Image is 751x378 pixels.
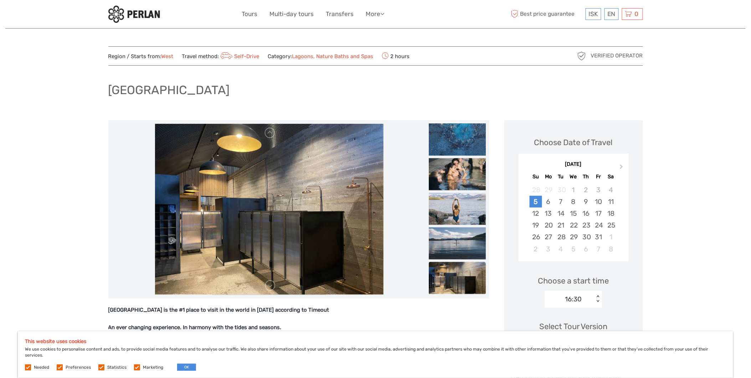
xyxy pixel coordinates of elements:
[555,184,567,196] div: Not available Tuesday, September 30th, 2025
[519,161,629,168] div: [DATE]
[592,196,605,208] div: Choose Friday, October 10th, 2025
[605,172,617,182] div: Sa
[25,338,726,344] h5: This website uses cookies
[576,50,587,62] img: verified_operator_grey_128.png
[634,10,640,17] span: 0
[534,137,613,148] div: Choose Date of Travel
[555,231,567,243] div: Choose Tuesday, October 28th, 2025
[521,184,626,255] div: month 2025-10
[542,184,555,196] div: Not available Monday, September 29th, 2025
[108,5,160,23] img: 288-6a22670a-0f57-43d8-a107-52fbc9b92f2c_logo_small.jpg
[155,124,383,295] img: 0ce68947fe064096bd515f0e59fddd28_main_slider.jpeg
[530,219,542,231] div: Choose Sunday, October 19th, 2025
[530,172,542,182] div: Su
[530,196,542,208] div: Choose Sunday, October 5th, 2025
[542,196,555,208] div: Choose Monday, October 6th, 2025
[530,184,542,196] div: Not available Sunday, September 28th, 2025
[567,184,580,196] div: Not available Wednesday, October 1st, 2025
[108,307,329,313] strong: [GEOGRAPHIC_DATA] is the #1 place to visit in the world in [DATE] according to Timeout
[161,53,174,60] a: West
[177,364,196,371] button: OK
[219,53,259,60] a: Self-Drive
[580,196,592,208] div: Choose Thursday, October 9th, 2025
[66,364,91,371] label: Preferences
[429,158,486,190] img: b514a87555654bacbb9ffa1bff94b260_slider_thumbnail.jpeg
[580,231,592,243] div: Choose Thursday, October 30th, 2025
[429,227,486,259] img: 5f4dbf355e1b4b338a4915e00c75a17d_slider_thumbnail.jpeg
[580,208,592,219] div: Choose Thursday, October 16th, 2025
[530,243,542,255] div: Choose Sunday, November 2nd, 2025
[605,184,617,196] div: Not available Saturday, October 4th, 2025
[592,172,605,182] div: Fr
[567,219,580,231] div: Choose Wednesday, October 22nd, 2025
[268,53,373,60] span: Category:
[592,208,605,219] div: Choose Friday, October 17th, 2025
[605,208,617,219] div: Choose Saturday, October 18th, 2025
[509,8,584,20] span: Best price guarantee
[429,262,486,294] img: 0ce68947fe064096bd515f0e59fddd28_slider_thumbnail.jpeg
[542,172,555,182] div: Mo
[592,184,605,196] div: Not available Friday, October 3rd, 2025
[605,196,617,208] div: Choose Saturday, October 11th, 2025
[108,83,230,97] h1: [GEOGRAPHIC_DATA]
[617,163,628,174] button: Next Month
[530,208,542,219] div: Choose Sunday, October 12th, 2025
[429,193,486,225] img: e5625e559f284071852198621031f5fb_slider_thumbnail.jpeg
[605,243,617,255] div: Choose Saturday, November 8th, 2025
[366,9,385,19] a: More
[326,9,354,19] a: Transfers
[429,123,486,155] img: ff4617a895f8464c82ee74dbcc9fd6c7_slider_thumbnail.jpeg
[542,208,555,219] div: Choose Monday, October 13th, 2025
[555,208,567,219] div: Choose Tuesday, October 14th, 2025
[605,231,617,243] div: Choose Saturday, November 1st, 2025
[270,9,314,19] a: Multi-day tours
[143,364,163,371] label: Marketing
[567,208,580,219] div: Choose Wednesday, October 15th, 2025
[182,51,259,61] span: Travel method:
[592,219,605,231] div: Choose Friday, October 24th, 2025
[18,331,733,378] div: We use cookies to personalise content and ads, to provide social media features and to analyse ou...
[555,196,567,208] div: Choose Tuesday, October 7th, 2025
[108,324,282,331] strong: An ever changing experience. In harmony with the tides and seasons.
[108,53,174,60] span: Region / Starts from:
[605,219,617,231] div: Choose Saturday, October 25th, 2025
[292,53,373,60] a: Lagoons, Nature Baths and Spas
[567,243,580,255] div: Choose Wednesday, November 5th, 2025
[580,184,592,196] div: Not available Thursday, October 2nd, 2025
[555,219,567,231] div: Choose Tuesday, October 21st, 2025
[567,196,580,208] div: Choose Wednesday, October 8th, 2025
[565,295,582,304] div: 16:30
[567,231,580,243] div: Choose Wednesday, October 29th, 2025
[555,172,567,182] div: Tu
[538,275,609,286] span: Choose a start time
[591,52,643,60] span: Verified Operator
[542,219,555,231] div: Choose Monday, October 20th, 2025
[605,8,619,20] div: EN
[242,9,258,19] a: Tours
[382,51,410,61] span: 2 hours
[530,231,542,243] div: Choose Sunday, October 26th, 2025
[580,219,592,231] div: Choose Thursday, October 23rd, 2025
[580,243,592,255] div: Choose Thursday, November 6th, 2025
[107,364,127,371] label: Statistics
[34,364,49,371] label: Needed
[567,172,580,182] div: We
[589,10,598,17] span: ISK
[555,243,567,255] div: Choose Tuesday, November 4th, 2025
[592,231,605,243] div: Choose Friday, October 31st, 2025
[580,172,592,182] div: Th
[542,231,555,243] div: Choose Monday, October 27th, 2025
[542,243,555,255] div: Choose Monday, November 3rd, 2025
[595,295,601,303] div: < >
[592,243,605,255] div: Choose Friday, November 7th, 2025
[540,321,608,332] div: Select Tour Version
